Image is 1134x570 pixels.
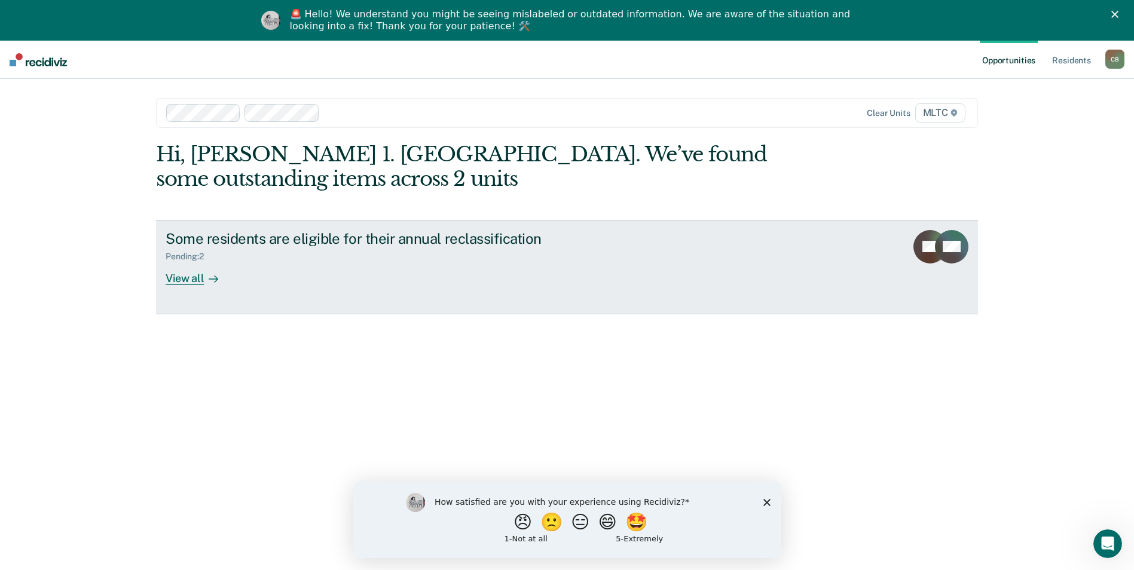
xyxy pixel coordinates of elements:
a: Some residents are eligible for their annual reclassificationPending:2View all [156,220,978,314]
div: Hi, [PERSON_NAME] 1. [GEOGRAPHIC_DATA]. We’ve found some outstanding items across 2 units [156,142,814,191]
div: Pending : 2 [166,252,213,262]
div: 🚨 Hello! We understand you might be seeing mislabeled or outdated information. We are aware of th... [290,8,854,32]
div: Some residents are eligible for their annual reclassification [166,230,585,247]
div: Clear units [867,108,910,118]
div: View all [166,262,233,285]
img: Profile image for Kim [261,11,280,30]
button: CB [1105,50,1124,69]
img: Recidiviz [10,53,67,66]
iframe: Intercom live chat [1093,529,1122,558]
div: Close [1111,11,1123,18]
div: C B [1105,50,1124,69]
a: Opportunities [980,41,1038,79]
a: Residents [1050,41,1093,79]
iframe: Survey by Kim from Recidiviz [353,481,781,558]
span: MLTC [915,103,965,122]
